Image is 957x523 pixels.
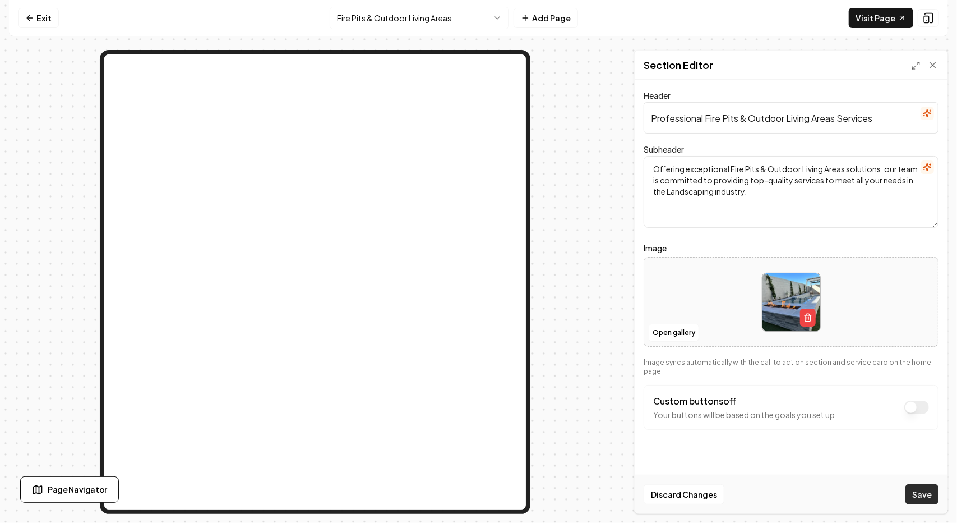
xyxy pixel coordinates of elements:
[18,8,59,28] a: Exit
[644,358,938,376] p: Image syncs automatically with the call to action section and service card on the home page.
[644,241,938,255] label: Image
[653,395,737,407] label: Custom buttons off
[653,409,837,420] p: Your buttons will be based on the goals you set up.
[644,102,938,134] input: Header
[644,144,684,154] label: Subheader
[644,90,671,100] label: Header
[762,273,820,331] img: image
[514,8,578,28] button: Add Page
[649,324,699,342] button: Open gallery
[644,57,713,73] h2: Section Editor
[905,484,938,504] button: Save
[20,476,119,503] button: Page Navigator
[644,484,724,504] button: Discard Changes
[849,8,913,28] a: Visit Page
[48,484,107,496] span: Page Navigator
